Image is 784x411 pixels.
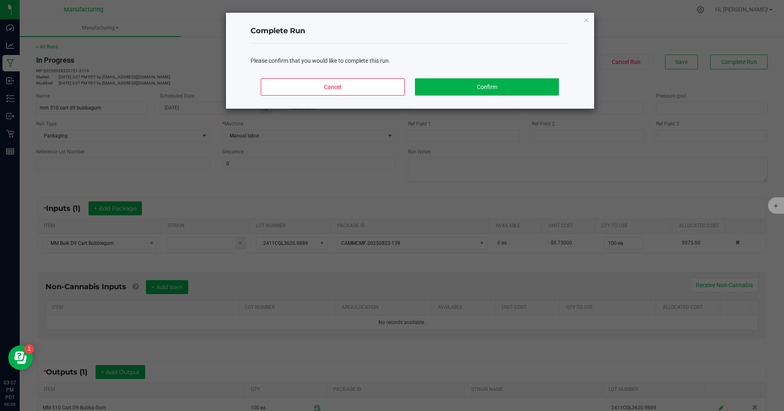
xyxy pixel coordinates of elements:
[251,26,570,37] h4: Complete Run
[251,57,570,65] div: Please confirm that you would like to complete this run.
[415,78,558,96] button: Confirm
[8,345,33,370] iframe: Resource center
[583,15,589,25] button: Close
[261,78,404,96] button: Cancel
[24,344,34,354] iframe: Resource center unread badge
